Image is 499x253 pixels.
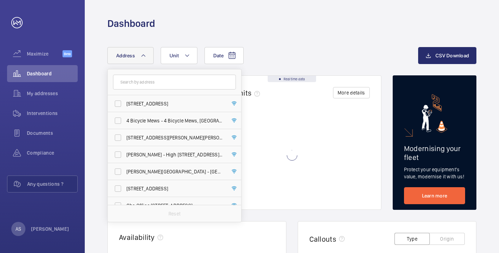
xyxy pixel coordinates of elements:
span: Maximize [27,50,63,57]
div: Real time data [268,76,316,82]
h1: Dashboard [107,17,155,30]
span: Dashboard [27,70,78,77]
span: Beta [63,50,72,57]
p: Reset [168,210,180,217]
input: Search by address [113,75,236,90]
p: Protect your equipment's value, modernise it with us! [404,166,465,180]
span: Gha Office [STREET_ADDRESS] [126,202,224,209]
p: AS [16,225,21,232]
span: Unit [170,53,179,58]
span: [STREET_ADDRESS] [126,185,224,192]
button: Origin [429,233,465,245]
button: Unit [161,47,197,64]
button: Type [394,233,430,245]
button: Date [204,47,244,64]
p: [PERSON_NAME] [31,225,69,232]
span: Address [116,53,135,58]
a: Learn more [404,187,465,204]
span: units [235,88,263,97]
span: [STREET_ADDRESS][PERSON_NAME][PERSON_NAME] [126,134,224,141]
span: Interventions [27,110,78,117]
span: CSV Download [435,53,469,58]
button: Address [107,47,154,64]
h2: Callouts [309,235,337,243]
span: [PERSON_NAME] - High [STREET_ADDRESS][PERSON_NAME] [126,151,224,158]
span: My addresses [27,90,78,97]
button: More details [333,87,370,98]
span: Compliance [27,149,78,156]
span: [STREET_ADDRESS] [126,100,224,107]
span: Documents [27,130,78,137]
h2: Availability [119,233,155,242]
img: marketing-card.svg [422,94,447,133]
span: 4 Bicycle Mews - 4 Bicycle Mews, [GEOGRAPHIC_DATA] 6FF [126,117,224,124]
span: Any questions ? [27,180,77,188]
h2: Modernising your fleet [404,144,465,162]
button: CSV Download [418,47,476,64]
span: Date [213,53,224,58]
span: [PERSON_NAME][GEOGRAPHIC_DATA] - [GEOGRAPHIC_DATA] [126,168,224,175]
